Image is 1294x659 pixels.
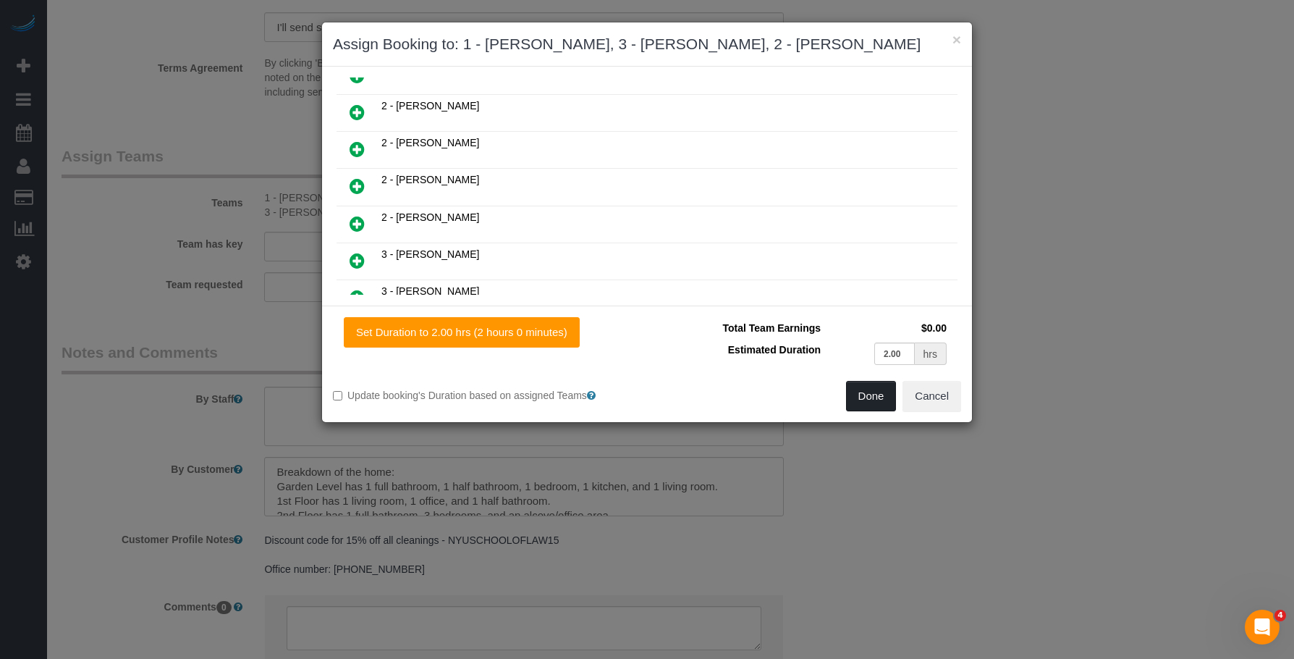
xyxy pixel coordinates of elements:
[381,174,479,185] span: 2 - [PERSON_NAME]
[915,343,947,365] div: hrs
[333,391,342,400] input: Update booking's Duration based on assigned Teams
[333,388,636,403] label: Update booking's Duration based on assigned Teams
[381,211,479,223] span: 2 - [PERSON_NAME]
[381,248,479,260] span: 3 - [PERSON_NAME]
[381,285,479,297] span: 3 - [PERSON_NAME]
[1274,610,1286,621] span: 4
[381,100,479,112] span: 2 - [PERSON_NAME]
[333,33,961,55] h3: Assign Booking to: 1 - [PERSON_NAME], 3 - [PERSON_NAME], 2 - [PERSON_NAME]
[952,32,961,47] button: ×
[728,344,821,356] span: Estimated Duration
[344,317,580,348] button: Set Duration to 2.00 hrs (2 hours 0 minutes)
[824,317,950,339] td: $0.00
[902,381,961,411] button: Cancel
[846,381,897,411] button: Done
[658,317,824,339] td: Total Team Earnings
[1245,610,1280,645] iframe: Intercom live chat
[381,137,479,148] span: 2 - [PERSON_NAME]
